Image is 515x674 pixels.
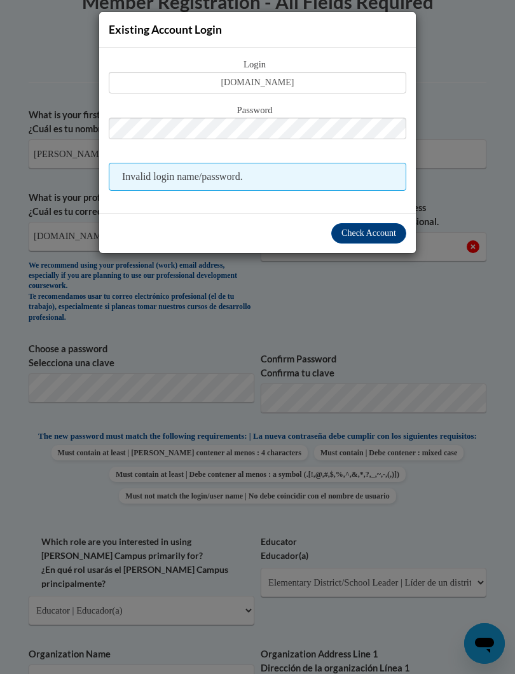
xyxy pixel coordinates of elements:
[109,58,406,72] span: Login
[341,228,396,238] span: Check Account
[109,104,406,118] span: Password
[109,163,406,191] span: Invalid login name/password.
[109,23,222,36] span: Existing Account Login
[331,223,406,244] button: Check Account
